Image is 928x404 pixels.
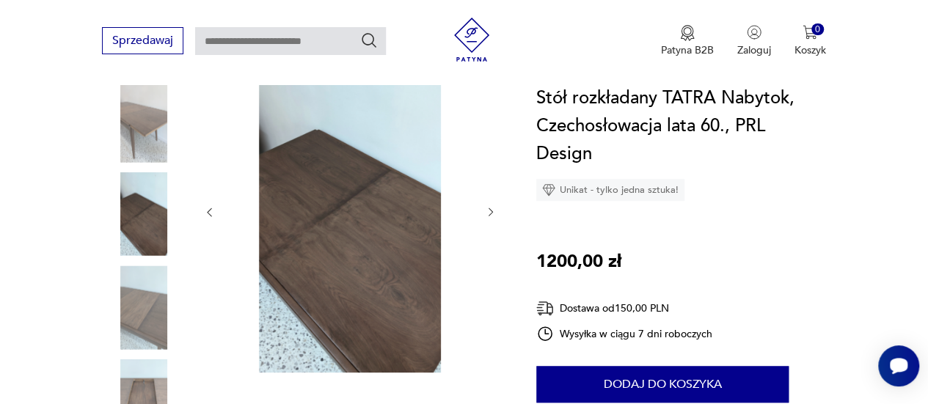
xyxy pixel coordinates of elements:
[536,179,684,201] div: Unikat - tylko jedna sztuka!
[536,299,712,317] div: Dostawa od 150,00 PLN
[803,25,817,40] img: Ikona koszyka
[737,25,771,57] button: Zaloguj
[102,37,183,47] a: Sprzedawaj
[661,25,714,57] button: Patyna B2B
[360,32,378,49] button: Szukaj
[811,23,824,36] div: 0
[536,325,712,342] div: Wysyłka w ciągu 7 dni roboczych
[230,49,470,372] img: Zdjęcie produktu Stół rozkładany TATRA Nabytok, Czechosłowacja lata 60., PRL Design
[102,265,186,349] img: Zdjęcie produktu Stół rozkładany TATRA Nabytok, Czechosłowacja lata 60., PRL Design
[102,78,186,162] img: Zdjęcie produktu Stół rozkładany TATRA Nabytok, Czechosłowacja lata 60., PRL Design
[536,84,826,168] h1: Stół rozkładany TATRA Nabytok, Czechosłowacja lata 60., PRL Design
[102,172,186,256] img: Zdjęcie produktu Stół rozkładany TATRA Nabytok, Czechosłowacja lata 60., PRL Design
[794,25,826,57] button: 0Koszyk
[661,25,714,57] a: Ikona medaluPatyna B2B
[536,299,554,317] img: Ikona dostawy
[878,345,919,386] iframe: Smartsupp widget button
[794,43,826,57] p: Koszyk
[450,18,494,62] img: Patyna - sklep z meblami i dekoracjami vintage
[680,25,695,41] img: Ikona medalu
[536,366,789,403] button: Dodaj do koszyka
[747,25,761,40] img: Ikonka użytkownika
[737,43,771,57] p: Zaloguj
[661,43,714,57] p: Patyna B2B
[102,27,183,54] button: Sprzedawaj
[542,183,555,197] img: Ikona diamentu
[536,248,621,276] p: 1200,00 zł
